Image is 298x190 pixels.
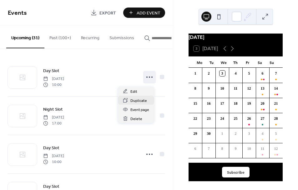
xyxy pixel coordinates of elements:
div: 6 [260,71,265,76]
div: 16 [206,101,212,106]
div: 26 [246,116,252,121]
div: [DATE] [189,34,283,41]
div: 11 [233,86,239,91]
a: Day Slot [43,67,59,74]
span: Add Event [137,10,160,16]
div: 12 [273,146,279,151]
div: 1 [220,131,225,136]
div: 20 [260,101,265,106]
div: 4 [233,71,239,76]
div: 7 [273,71,279,76]
div: 13 [260,86,265,91]
span: 10:00 [43,82,64,87]
div: 8 [220,146,225,151]
div: Mo [194,56,205,68]
div: 5 [273,131,279,136]
div: 9 [233,146,239,151]
div: Fr [242,56,254,68]
div: 6 [193,146,198,151]
div: 5 [246,71,252,76]
div: We [218,56,230,68]
div: 30 [206,131,212,136]
div: 7 [206,146,212,151]
div: 4 [260,131,265,136]
div: 19 [246,101,252,106]
span: Delete [130,116,142,122]
div: 25 [233,116,239,121]
span: 10:00 [43,159,64,165]
button: Add Event [123,8,165,18]
span: Day Slot [43,183,59,190]
button: Recurring [76,25,104,48]
div: 22 [193,116,198,121]
div: 3 [246,131,252,136]
button: Subscribe [222,167,250,177]
span: Night Slot [43,106,63,113]
span: Day Slot [43,145,59,151]
a: Export [86,8,121,18]
div: 2 [233,131,239,136]
div: 24 [220,116,225,121]
div: 10 [246,146,252,151]
div: 12 [246,86,252,91]
div: Th [230,56,241,68]
div: 28 [273,116,279,121]
div: 1 [193,71,198,76]
span: 17:00 [43,120,64,126]
span: [DATE] [43,76,64,82]
div: Sa [254,56,265,68]
div: 23 [206,116,212,121]
div: 15 [193,101,198,106]
div: 21 [273,101,279,106]
div: 2 [206,71,212,76]
a: Night Slot [43,106,63,113]
button: Past (100+) [44,25,76,48]
div: Su [266,56,278,68]
span: [DATE] [43,153,64,159]
div: Tu [205,56,217,68]
span: Export [99,10,116,16]
div: 11 [260,146,265,151]
div: 3 [220,71,225,76]
button: Submissions [104,25,139,48]
span: Day Slot [43,68,59,74]
div: 27 [260,116,265,121]
span: Event page [130,107,149,113]
span: [DATE] [43,115,64,120]
div: 29 [193,131,198,136]
span: Duplicate [130,98,147,104]
a: Day Slot [43,183,59,190]
div: 17 [220,101,225,106]
div: 9 [206,86,212,91]
div: 8 [193,86,198,91]
button: Upcoming (31) [6,25,44,48]
span: Events [8,7,27,19]
div: 18 [233,101,239,106]
a: Day Slot [43,144,59,151]
div: 10 [220,86,225,91]
span: Edit [130,88,137,95]
div: 14 [273,86,279,91]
